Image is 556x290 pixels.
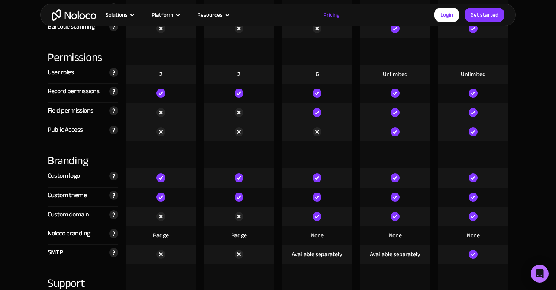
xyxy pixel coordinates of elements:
div: Available separately [292,250,342,258]
div: Branding [48,141,118,168]
div: Platform [142,10,188,20]
div: Field permissions [48,105,93,116]
div: Resources [188,10,237,20]
div: Record permissions [48,86,99,97]
div: None [389,231,402,240]
div: Custom theme [48,190,87,201]
div: Badge [231,231,247,240]
div: 2 [237,70,240,78]
a: Login [434,8,459,22]
div: SMTP [48,247,63,258]
a: home [52,9,96,21]
div: None [467,231,480,240]
div: Open Intercom Messenger [531,265,549,283]
div: Solutions [106,10,127,20]
div: Platform [152,10,173,20]
div: Unlimited [383,70,408,78]
div: Permissions [48,38,118,65]
div: Badge [153,231,169,240]
a: Pricing [314,10,349,20]
div: Unlimited [461,70,486,78]
div: None [311,231,324,240]
div: Resources [197,10,223,20]
div: Custom domain [48,209,89,220]
div: Public Access [48,124,83,136]
a: Get started [465,8,504,22]
div: User roles [48,67,74,78]
div: Available separately [370,250,420,258]
div: 6 [316,70,319,78]
div: Custom logo [48,170,80,182]
div: Solutions [96,10,142,20]
div: 2 [159,70,162,78]
div: Barcode scanning [48,21,94,32]
div: Noloco branding [48,228,90,239]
